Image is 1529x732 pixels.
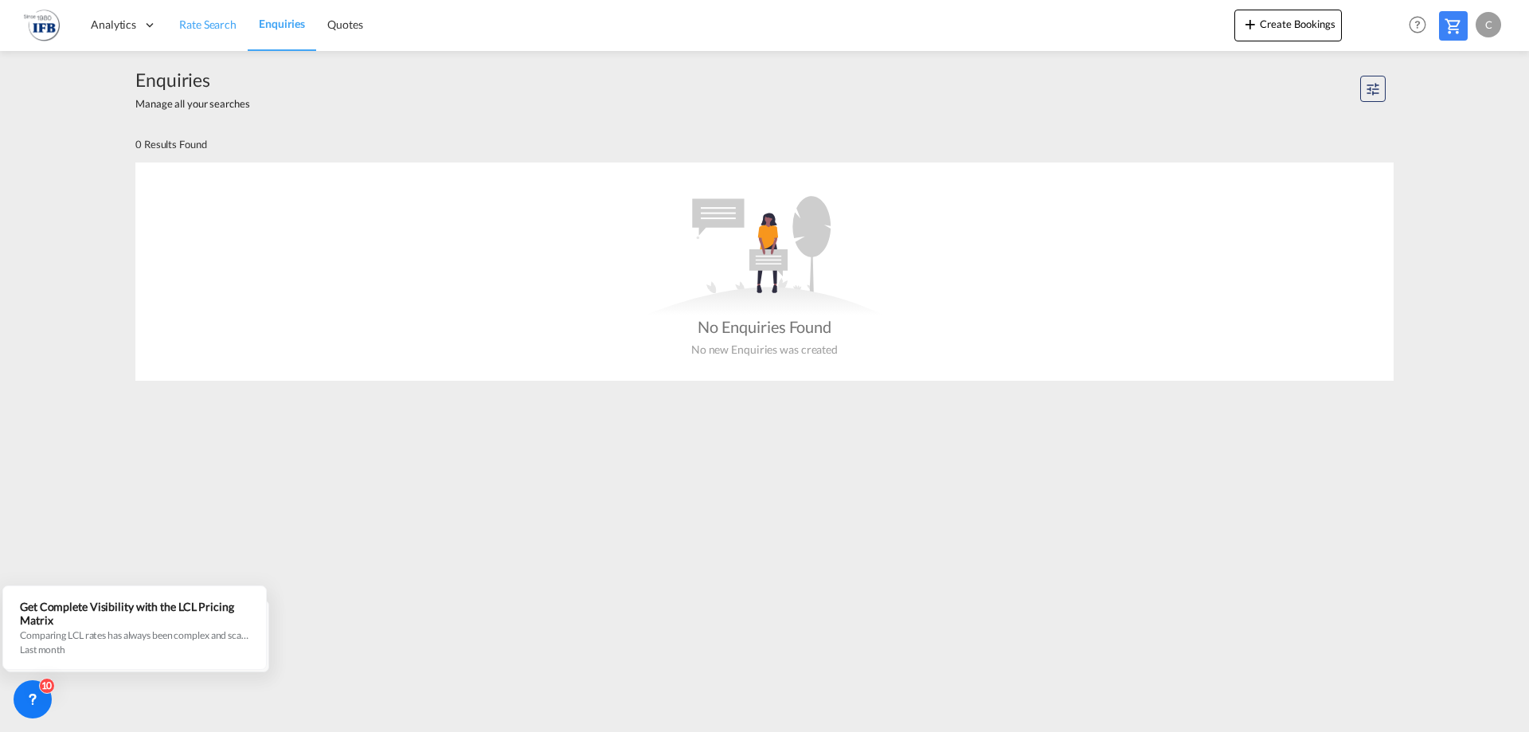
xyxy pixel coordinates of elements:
[1404,11,1431,38] span: Help
[1234,10,1342,41] button: icon-plus 400-fgCreate Bookings
[259,17,305,30] span: Enquiries
[135,67,250,92] span: Enquiries
[698,315,831,338] div: No Enquiries Found
[91,17,136,33] span: Analytics
[1404,11,1439,40] div: Help
[24,7,60,43] img: de31bbe0256b11eebba44b54815f083d.png
[1476,12,1501,37] div: C
[135,127,207,162] div: 0 Results Found
[179,18,237,31] span: Rate Search
[691,338,838,358] div: No new Enquiries was created
[327,18,362,31] span: Quotes
[135,96,250,111] span: Manage all your searches
[645,196,884,315] md-icon: assets/icons/custom/empty_quotes.svg
[1241,14,1260,33] md-icon: icon-plus 400-fg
